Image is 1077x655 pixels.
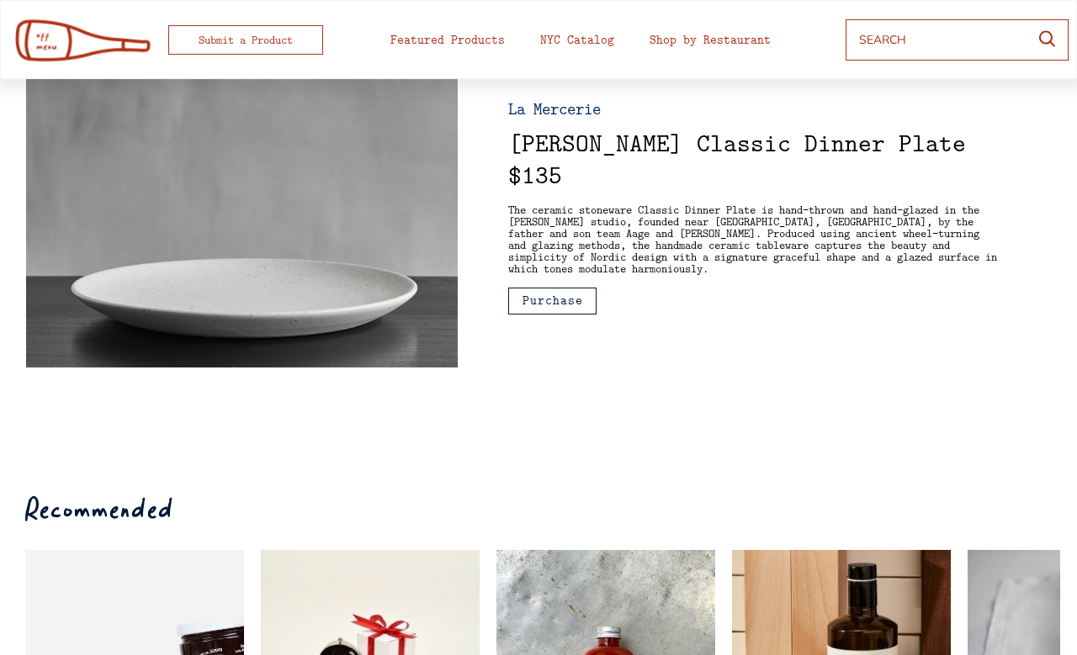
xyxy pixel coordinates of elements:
[540,34,614,46] div: NYC Catalog
[508,162,562,188] div: $135
[508,130,966,156] div: [PERSON_NAME] Classic Dinner Plate
[508,203,1000,274] div: The ceramic stoneware Classic Dinner Plate is hand-thrown and hand-glazed in the [PERSON_NAME] st...
[859,24,1022,55] input: SEARCH
[390,34,505,46] div: Featured Products
[168,25,323,55] button: Submit a Product
[25,498,173,528] div: Recommended
[508,288,597,314] button: Purchase
[650,34,771,46] div: Shop by Restaurant
[508,100,706,117] div: La Mercerie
